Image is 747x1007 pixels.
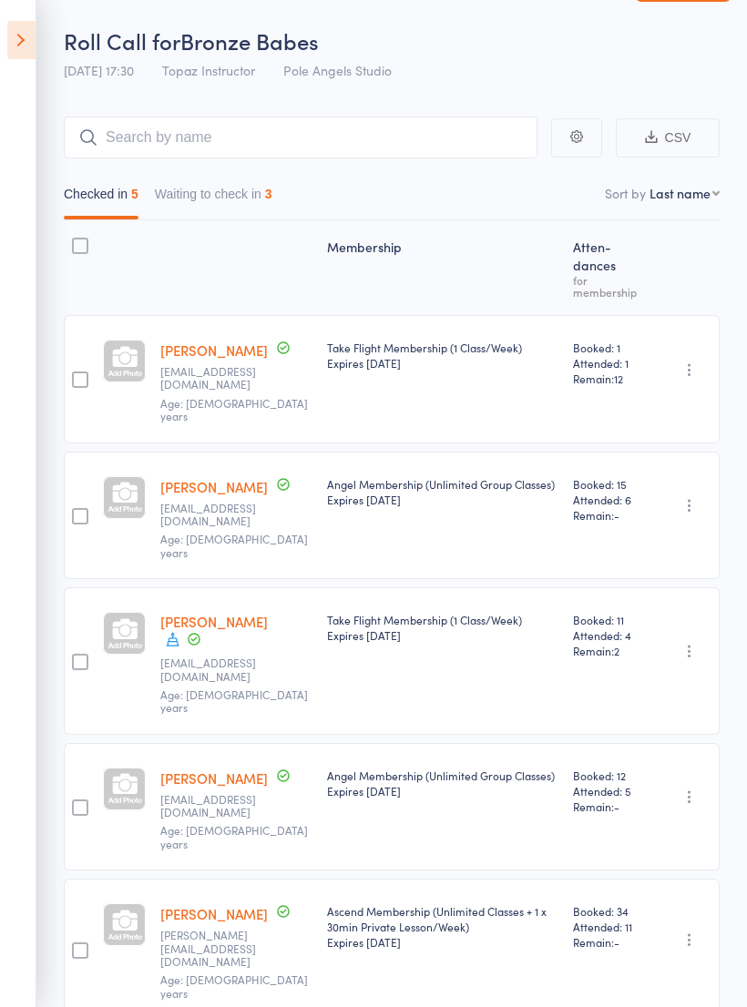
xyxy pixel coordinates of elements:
button: Waiting to check in3 [155,178,272,219]
span: Booked: 11 [573,612,646,627]
small: Christina@dhamali-gu-minyaarr.com [160,929,279,968]
div: Angel Membership (Unlimited Group Classes) [327,476,558,507]
label: Sort by [605,184,646,202]
a: [PERSON_NAME] [160,477,268,496]
div: Take Flight Membership (1 Class/Week) [327,340,558,371]
span: - [614,934,619,950]
span: Topaz Instructor [162,61,255,79]
button: CSV [616,118,720,158]
div: 5 [131,187,138,201]
div: Take Flight Membership (1 Class/Week) [327,612,558,643]
span: Age: [DEMOGRAPHIC_DATA] years [160,395,308,423]
span: Attended: 11 [573,919,646,934]
span: Remain: [573,934,646,950]
div: Expires [DATE] [327,355,558,371]
span: Age: [DEMOGRAPHIC_DATA] years [160,971,308,1000]
div: Membership [320,229,566,307]
a: [PERSON_NAME] [160,341,268,360]
span: Booked: 15 [573,476,646,492]
span: Remain: [573,371,646,386]
div: Expires [DATE] [327,627,558,643]
div: Angel Membership (Unlimited Group Classes) [327,768,558,798]
span: Remain: [573,798,646,814]
div: Expires [DATE] [327,934,558,950]
div: Expires [DATE] [327,492,558,507]
a: [PERSON_NAME] [160,768,268,788]
small: missdc2nd@gmail.com [160,502,279,528]
span: Remain: [573,643,646,658]
span: Roll Call for [64,25,180,56]
small: daniellspriscilla@outlook.com [160,656,279,683]
span: - [614,798,619,814]
span: Booked: 34 [573,903,646,919]
span: Attended: 5 [573,783,646,798]
span: Attended: 6 [573,492,646,507]
a: [PERSON_NAME] [160,904,268,923]
span: [DATE] 17:30 [64,61,134,79]
span: Pole Angels Studio [283,61,392,79]
span: Age: [DEMOGRAPHIC_DATA] years [160,687,308,715]
div: Atten­dances [566,229,653,307]
span: Bronze Babes [180,25,319,56]
span: 12 [614,371,623,386]
div: Expires [DATE] [327,783,558,798]
input: Search by name [64,117,537,158]
span: 2 [614,643,619,658]
span: Attended: 4 [573,627,646,643]
span: Remain: [573,507,646,523]
div: Last name [650,184,711,202]
small: ponydiamondsage@gmail.com [160,365,279,392]
span: Booked: 1 [573,340,646,355]
div: Ascend Membership (Unlimited Classes + 1 x 30min Private Lesson/Week) [327,903,558,950]
span: Age: [DEMOGRAPHIC_DATA] years [160,531,308,559]
div: for membership [573,274,646,298]
a: [PERSON_NAME] [160,612,268,631]
span: Booked: 12 [573,768,646,783]
span: Age: [DEMOGRAPHIC_DATA] years [160,822,308,850]
small: Paxton2702@gmail.com [160,793,279,819]
button: Checked in5 [64,178,138,219]
span: - [614,507,619,523]
span: Attended: 1 [573,355,646,371]
div: 3 [265,187,272,201]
